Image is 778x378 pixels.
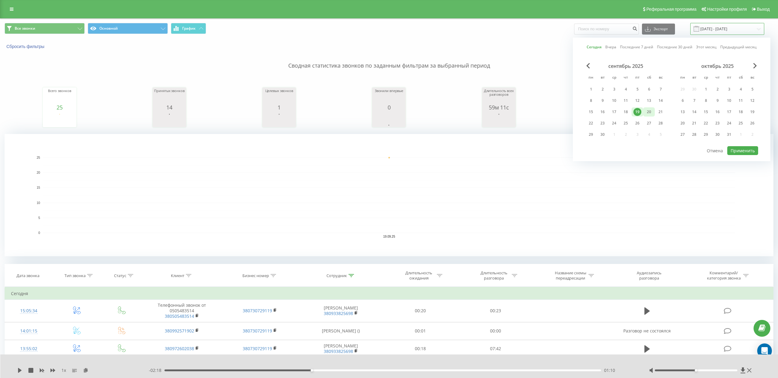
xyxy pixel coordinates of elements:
div: 26 [748,119,756,127]
td: [PERSON_NAME] [299,300,383,322]
div: ср 22 окт. 2025 г. [700,119,712,128]
button: Отмена [703,146,726,155]
div: 24 [610,119,618,127]
abbr: воскресенье [656,73,665,83]
div: пт 17 окт. 2025 г. [723,107,735,117]
div: пн 29 сент. 2025 г. [585,130,597,139]
div: вт 14 окт. 2025 г. [688,107,700,117]
div: 18 [622,108,630,116]
svg: A chart. [484,110,514,129]
div: 22 [702,119,710,127]
a: 380933825698 [324,310,353,316]
div: вт 23 сент. 2025 г. [597,119,608,128]
a: 380992571902 [165,328,194,334]
div: вс 5 окт. 2025 г. [747,85,758,94]
div: 29 [587,131,595,139]
div: 14 [154,104,185,110]
div: пн 6 окт. 2025 г. [677,96,688,105]
div: 8 [587,97,595,105]
div: 4 [737,85,745,93]
div: вс 26 окт. 2025 г. [747,119,758,128]
div: вс 12 окт. 2025 г. [747,96,758,105]
div: 10 [725,97,733,105]
div: ср 3 сент. 2025 г. [608,85,620,94]
a: 380933825698 [324,348,353,354]
div: ср 10 сент. 2025 г. [608,96,620,105]
div: 15:05:34 [11,305,47,317]
span: Все звонки [15,26,35,31]
span: График [182,26,196,31]
div: сентябрь 2025 [585,63,666,69]
div: 18 [737,108,745,116]
div: пт 5 сент. 2025 г. [632,85,643,94]
div: 12 [748,97,756,105]
div: 21 [690,119,698,127]
div: 11 [737,97,745,105]
div: Длительность ожидания [403,270,435,281]
span: Разговор не состоялся [623,328,671,334]
text: 0 [38,231,40,235]
abbr: суббота [736,73,745,83]
div: вс 21 сент. 2025 г. [655,107,666,117]
div: 30 [599,131,607,139]
div: 22 [587,119,595,127]
button: Экспорт [642,24,675,35]
div: вт 30 сент. 2025 г. [597,130,608,139]
text: 10 [37,201,40,205]
div: 9 [599,97,607,105]
text: 5 [38,216,40,220]
text: 25 [37,156,40,159]
div: пт 26 сент. 2025 г. [632,119,643,128]
div: ср 17 сент. 2025 г. [608,107,620,117]
abbr: понедельник [586,73,595,83]
span: 01:10 [604,367,615,373]
button: График [171,23,206,34]
div: чт 18 сент. 2025 г. [620,107,632,117]
div: 13 [645,97,653,105]
div: A chart. [44,110,75,129]
div: 3 [725,85,733,93]
span: Выход [757,7,770,12]
abbr: воскресенье [748,73,757,83]
div: сб 20 сент. 2025 г. [643,107,655,117]
div: 21 [657,108,665,116]
a: Вчера [605,44,616,50]
span: Next Month [753,63,757,69]
div: пн 8 сент. 2025 г. [585,96,597,105]
div: 23 [599,119,607,127]
abbr: суббота [644,73,654,83]
button: Все звонки [5,23,85,34]
div: 15 [702,108,710,116]
div: чт 9 окт. 2025 г. [712,96,723,105]
div: 17 [725,108,733,116]
td: [PERSON_NAME] () [299,322,383,340]
button: Основной [88,23,168,34]
div: 20 [679,119,687,127]
div: 13 [679,108,687,116]
div: Принятых звонков [154,89,185,104]
abbr: понедельник [678,73,687,83]
div: 14:01:15 [11,325,47,337]
div: 20 [645,108,653,116]
div: вт 21 окт. 2025 г. [688,119,700,128]
div: чт 30 окт. 2025 г. [712,130,723,139]
div: 2 [713,85,721,93]
svg: A chart. [5,134,773,256]
div: 25 [44,104,75,110]
div: 13:55:02 [11,343,47,355]
div: 27 [645,119,653,127]
div: Длительность разговора [477,270,510,281]
td: 00:20 [383,300,458,322]
div: вс 7 сент. 2025 г. [655,85,666,94]
div: Accessibility label [695,369,697,372]
div: чт 16 окт. 2025 г. [712,107,723,117]
div: ср 24 сент. 2025 г. [608,119,620,128]
div: Тип звонка [65,273,86,278]
td: 00:23 [458,300,533,322]
div: Комментарий/категория звонка [706,270,742,281]
div: Сотрудник [326,273,347,278]
div: 31 [725,131,733,139]
div: сб 13 сент. 2025 г. [643,96,655,105]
